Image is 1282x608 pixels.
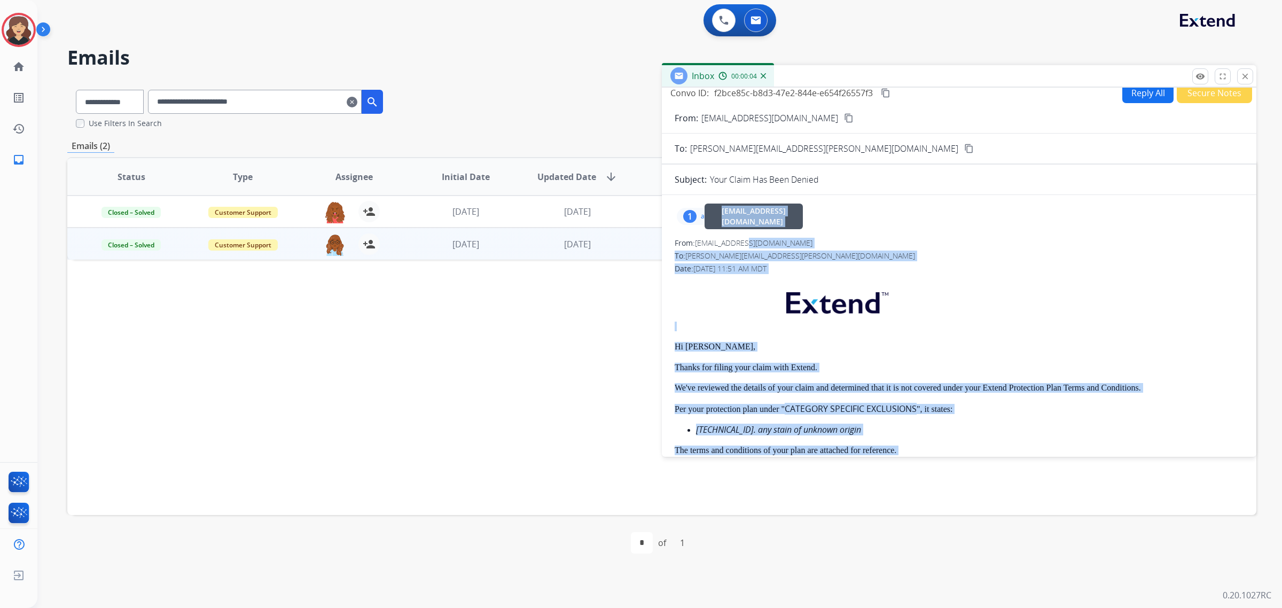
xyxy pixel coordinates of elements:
span: Customer Support [208,207,278,218]
mat-icon: person_add [363,238,376,251]
span: [PERSON_NAME][EMAIL_ADDRESS][PERSON_NAME][DOMAIN_NAME] [685,251,915,261]
p: To: [675,142,687,155]
span: [DATE] 11:51 AM MDT [693,263,767,274]
mat-icon: content_copy [881,88,890,98]
p: Thanks for filing your claim with Extend. [675,363,1244,372]
mat-icon: clear [347,96,357,108]
span: Updated Date [537,170,596,183]
img: agent-avatar [324,233,346,256]
span: Customer Support [208,239,278,251]
mat-icon: search [366,96,379,108]
p: Emails (2) [67,139,114,153]
span: [EMAIL_ADDRESS][DOMAIN_NAME] [695,238,812,248]
mat-icon: list_alt [12,91,25,104]
span: Assignee [335,170,373,183]
span: f2bce85c-b8d3-47e2-844e-e654f26557f3 [714,87,873,99]
span: [DATE] [564,238,591,250]
mat-icon: inbox [12,153,25,166]
p: Your Claim Has Been Denied [710,173,819,186]
p: Convo ID: [670,87,709,99]
span: [DATE] [564,206,591,217]
strong: CATEGORY SPECIFIC EXCLUSIONS [785,403,917,415]
span: 00:00:04 [731,72,757,81]
span: Status [118,170,145,183]
p: Subject: [675,173,707,186]
img: agent-avatar [324,201,346,223]
label: Use Filters In Search [89,118,162,129]
mat-icon: history [12,122,25,135]
mat-icon: arrow_downward [605,170,617,183]
span: Initial Date [442,170,490,183]
span: Closed – Solved [101,207,161,218]
button: Reply All [1122,82,1174,103]
mat-icon: person_add [363,205,376,218]
span: [DATE] [452,206,479,217]
div: Date: [675,263,1244,274]
mat-icon: content_copy [844,113,854,123]
mat-icon: remove_red_eye [1195,72,1205,81]
span: [EMAIL_ADDRESS][DOMAIN_NAME] [705,204,803,229]
mat-icon: fullscreen [1218,72,1228,81]
div: From: [675,238,1244,248]
span: [DATE] [452,238,479,250]
p: 0.20.1027RC [1223,589,1271,602]
mat-icon: home [12,60,25,73]
span: Type [233,170,253,183]
button: Secure Notes [1177,82,1252,103]
span: Inbox [692,70,714,82]
p: Per your protection plan under " ", it states: [675,404,1244,414]
div: 1 [683,210,697,223]
p: From: [675,112,698,124]
span: [PERSON_NAME][EMAIL_ADDRESS][PERSON_NAME][DOMAIN_NAME] [690,142,958,155]
strong: [TECHNICAL_ID]. any stain of unknown origin [696,424,861,435]
p: The terms and conditions of your plan are attached for reference. [675,446,1244,455]
img: avatar [4,15,34,45]
div: To: [675,251,1244,261]
mat-icon: content_copy [964,144,974,153]
p: [EMAIL_ADDRESS][DOMAIN_NAME] [701,112,838,124]
span: Closed – Solved [101,239,161,251]
img: extend.png [773,279,899,322]
h2: Emails [67,47,1256,68]
p: We've reviewed the details of your claim and determined that it is not covered under your Extend ... [675,383,1244,393]
mat-icon: close [1240,72,1250,81]
div: of [658,536,666,549]
p: attachment [701,212,735,221]
div: 1 [671,532,693,554]
p: Hi [PERSON_NAME], [675,342,1244,352]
